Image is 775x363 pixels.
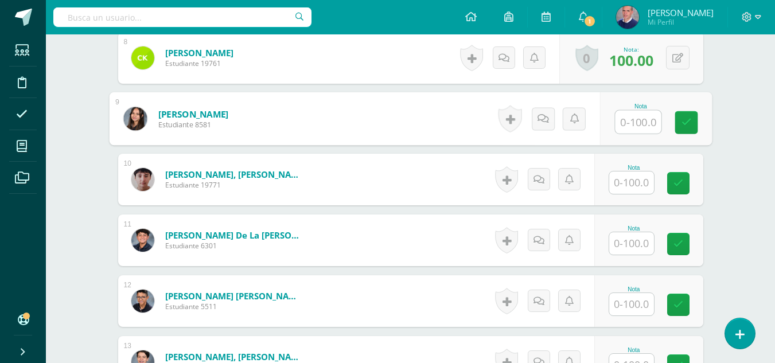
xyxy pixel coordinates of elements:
[609,225,659,232] div: Nota
[165,58,233,68] span: Estudiante 19761
[131,290,154,313] img: 3325f38f25655af9fb2cbdfd6477a522.png
[165,169,303,180] a: [PERSON_NAME], [PERSON_NAME]
[609,171,654,194] input: 0-100.0
[575,45,598,71] a: 0
[165,302,303,311] span: Estudiante 5511
[648,17,714,27] span: Mi Perfil
[158,108,228,120] a: [PERSON_NAME]
[165,351,303,362] a: [PERSON_NAME], [PERSON_NAME]
[609,347,659,353] div: Nota
[648,7,714,18] span: [PERSON_NAME]
[165,229,303,241] a: [PERSON_NAME] de la [PERSON_NAME]
[609,45,653,53] div: Nota:
[123,107,147,130] img: c9049ffc4ccfaffbaf1c7705aa38577b.png
[609,293,654,315] input: 0-100.0
[165,290,303,302] a: [PERSON_NAME] [PERSON_NAME]
[165,47,233,58] a: [PERSON_NAME]
[609,165,659,171] div: Nota
[165,180,303,190] span: Estudiante 19771
[609,50,653,70] span: 100.00
[131,229,154,252] img: 655d122cdf5ec00924f0548a8b60ffdc.png
[131,46,154,69] img: c11df979cfe22670b72b62410a4fb9f5.png
[616,6,639,29] img: 1515e9211533a8aef101277efa176555.png
[614,103,667,110] div: Nota
[158,120,228,130] span: Estudiante 8581
[131,168,154,191] img: bf329c2f857a627dae8b53f5a514abe6.png
[609,286,659,292] div: Nota
[615,111,661,134] input: 0-100.0
[583,15,596,28] span: 1
[609,232,654,255] input: 0-100.0
[165,241,303,251] span: Estudiante 6301
[53,7,311,27] input: Busca un usuario...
